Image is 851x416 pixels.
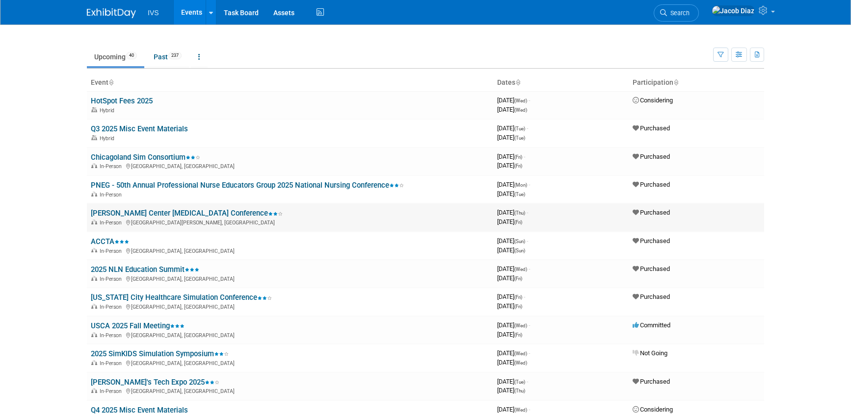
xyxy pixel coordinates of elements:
a: 2025 SimKIDS Simulation Symposium [91,349,229,358]
a: Q3 2025 Misc Event Materials [91,124,188,133]
span: (Wed) [514,107,527,113]
a: Upcoming40 [87,48,144,66]
span: In-Person [100,276,125,282]
span: Purchased [633,181,670,188]
span: [DATE] [497,97,530,104]
span: In-Person [100,388,125,394]
span: (Wed) [514,407,527,413]
span: [DATE] [497,331,522,338]
span: - [527,378,528,385]
a: [PERSON_NAME]'s Tech Expo 2025 [91,378,219,387]
a: Sort by Event Name [108,78,113,86]
a: [PERSON_NAME] Center [MEDICAL_DATA] Conference [91,209,283,218]
span: (Tue) [514,379,525,385]
span: [DATE] [497,359,527,366]
th: Dates [493,74,629,91]
span: Purchased [633,293,670,300]
img: In-Person Event [91,360,97,365]
img: In-Person Event [91,388,97,393]
span: Purchased [633,124,670,132]
span: (Wed) [514,98,527,103]
span: IVS [148,9,159,17]
a: Search [654,4,699,22]
img: Jacob Diaz [712,5,755,16]
a: USCA 2025 Fall Meeting [91,321,185,330]
span: [DATE] [497,387,525,394]
span: (Wed) [514,267,527,272]
span: (Wed) [514,351,527,356]
span: (Fri) [514,276,522,281]
span: Considering [633,97,673,104]
a: Sort by Start Date [515,78,520,86]
span: [DATE] [497,378,528,385]
span: - [524,293,525,300]
span: Search [667,9,690,17]
div: [GEOGRAPHIC_DATA], [GEOGRAPHIC_DATA] [91,302,489,310]
div: [GEOGRAPHIC_DATA], [GEOGRAPHIC_DATA] [91,387,489,394]
a: Sort by Participation Type [673,78,678,86]
span: (Wed) [514,323,527,328]
a: 2025 NLN Education Summit [91,265,199,274]
th: Participation [629,74,764,91]
span: (Fri) [514,220,522,225]
span: [DATE] [497,321,530,329]
span: [DATE] [497,246,525,254]
span: - [529,321,530,329]
a: [US_STATE] City Healthcare Simulation Conference [91,293,272,302]
img: In-Person Event [91,163,97,168]
span: In-Person [100,192,125,198]
span: - [527,124,528,132]
span: (Fri) [514,154,522,160]
span: - [529,265,530,272]
img: In-Person Event [91,248,97,253]
span: 40 [126,52,137,59]
span: - [527,209,528,216]
span: Purchased [633,153,670,160]
a: Q4 2025 Misc Event Materials [91,406,188,415]
span: [DATE] [497,181,530,188]
div: [GEOGRAPHIC_DATA][PERSON_NAME], [GEOGRAPHIC_DATA] [91,218,489,226]
img: In-Person Event [91,304,97,309]
div: [GEOGRAPHIC_DATA], [GEOGRAPHIC_DATA] [91,246,489,254]
span: Purchased [633,237,670,245]
div: [GEOGRAPHIC_DATA], [GEOGRAPHIC_DATA] [91,359,489,367]
span: Purchased [633,378,670,385]
span: [DATE] [497,302,522,310]
span: [DATE] [497,218,522,225]
span: [DATE] [497,162,522,169]
span: (Fri) [514,304,522,309]
span: (Thu) [514,210,525,216]
span: [DATE] [497,406,530,413]
span: In-Person [100,332,125,339]
span: [DATE] [497,124,528,132]
div: [GEOGRAPHIC_DATA], [GEOGRAPHIC_DATA] [91,274,489,282]
span: (Thu) [514,388,525,393]
span: [DATE] [497,274,522,282]
span: [DATE] [497,134,525,141]
span: - [527,237,528,245]
span: [DATE] [497,237,528,245]
span: [DATE] [497,349,530,357]
span: Purchased [633,209,670,216]
span: (Fri) [514,332,522,338]
img: ExhibitDay [87,8,136,18]
img: In-Person Event [91,192,97,196]
span: Considering [633,406,673,413]
a: PNEG - 50th Annual Professional Nurse Educators Group 2025 National Nursing Conference [91,181,404,190]
span: (Tue) [514,135,525,141]
span: (Fri) [514,294,522,300]
a: HotSpot Fees 2025 [91,97,153,105]
span: - [529,181,530,188]
th: Event [87,74,493,91]
span: - [524,153,525,160]
span: Purchased [633,265,670,272]
span: Committed [633,321,670,329]
span: [DATE] [497,153,525,160]
img: Hybrid Event [91,135,97,140]
span: [DATE] [497,293,525,300]
span: Not Going [633,349,667,357]
div: [GEOGRAPHIC_DATA], [GEOGRAPHIC_DATA] [91,162,489,170]
span: In-Person [100,163,125,170]
span: - [529,349,530,357]
span: [DATE] [497,106,527,113]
